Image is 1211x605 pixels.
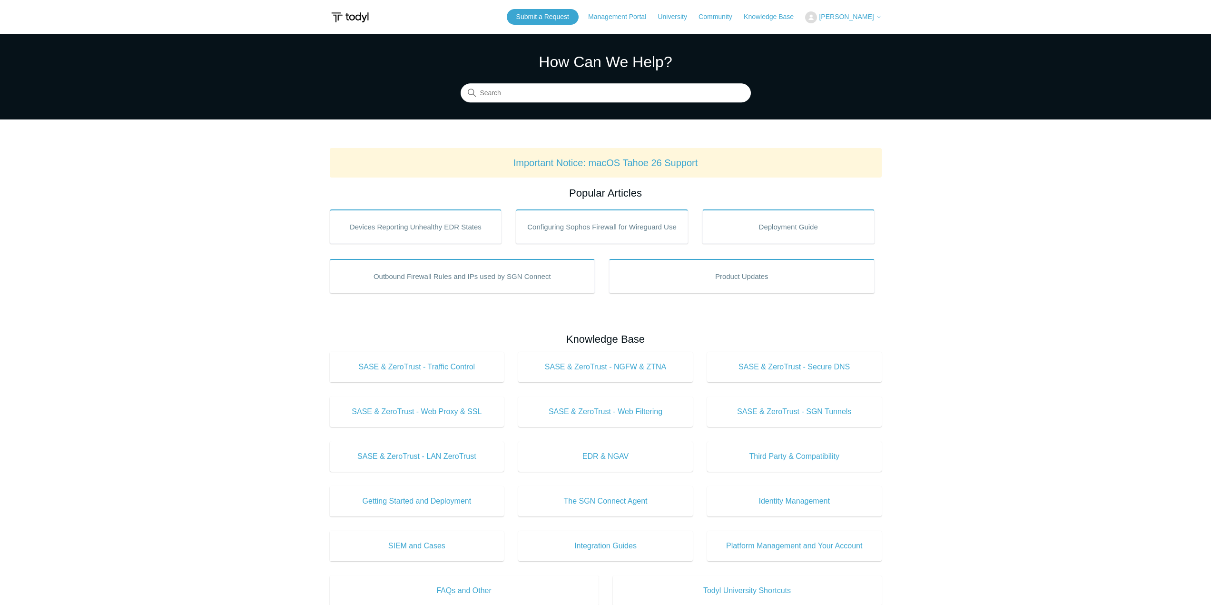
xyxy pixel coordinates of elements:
[707,352,882,382] a: SASE & ZeroTrust - Secure DNS
[344,406,490,417] span: SASE & ZeroTrust - Web Proxy & SSL
[330,259,595,293] a: Outbound Firewall Rules and IPs used by SGN Connect
[532,540,679,552] span: Integration Guides
[744,12,803,22] a: Knowledge Base
[330,185,882,201] h2: Popular Articles
[518,397,693,427] a: SASE & ZeroTrust - Web Filtering
[721,496,867,507] span: Identity Management
[532,406,679,417] span: SASE & ZeroTrust - Web Filtering
[707,441,882,472] a: Third Party & Compatibility
[330,331,882,347] h2: Knowledge Base
[513,158,698,168] a: Important Notice: macOS Tahoe 26 Support
[518,486,693,516] a: The SGN Connect Agent
[588,12,656,22] a: Management Portal
[330,9,370,26] img: Todyl Support Center Help Center home page
[658,12,696,22] a: University
[330,352,504,382] a: SASE & ZeroTrust - Traffic Control
[507,9,579,25] a: Submit a Request
[518,352,693,382] a: SASE & ZeroTrust - NGFW & ZTNA
[344,585,584,596] span: FAQs and Other
[532,451,679,462] span: EDR & NGAV
[344,451,490,462] span: SASE & ZeroTrust - LAN ZeroTrust
[330,486,504,516] a: Getting Started and Deployment
[702,209,875,244] a: Deployment Guide
[330,397,504,427] a: SASE & ZeroTrust - Web Proxy & SSL
[461,84,751,103] input: Search
[707,531,882,561] a: Platform Management and Your Account
[609,259,875,293] a: Product Updates
[707,397,882,427] a: SASE & ZeroTrust - SGN Tunnels
[344,496,490,507] span: Getting Started and Deployment
[721,451,867,462] span: Third Party & Compatibility
[532,361,679,373] span: SASE & ZeroTrust - NGFW & ZTNA
[707,486,882,516] a: Identity Management
[721,361,867,373] span: SASE & ZeroTrust - Secure DNS
[699,12,742,22] a: Community
[344,361,490,373] span: SASE & ZeroTrust - Traffic Control
[516,209,688,244] a: Configuring Sophos Firewall for Wireguard Use
[330,441,504,472] a: SASE & ZeroTrust - LAN ZeroTrust
[330,531,504,561] a: SIEM and Cases
[330,209,502,244] a: Devices Reporting Unhealthy EDR States
[532,496,679,507] span: The SGN Connect Agent
[518,441,693,472] a: EDR & NGAV
[721,540,867,552] span: Platform Management and Your Account
[819,13,874,20] span: [PERSON_NAME]
[518,531,693,561] a: Integration Guides
[461,50,751,73] h1: How Can We Help?
[805,11,881,23] button: [PERSON_NAME]
[627,585,867,596] span: Todyl University Shortcuts
[721,406,867,417] span: SASE & ZeroTrust - SGN Tunnels
[344,540,490,552] span: SIEM and Cases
